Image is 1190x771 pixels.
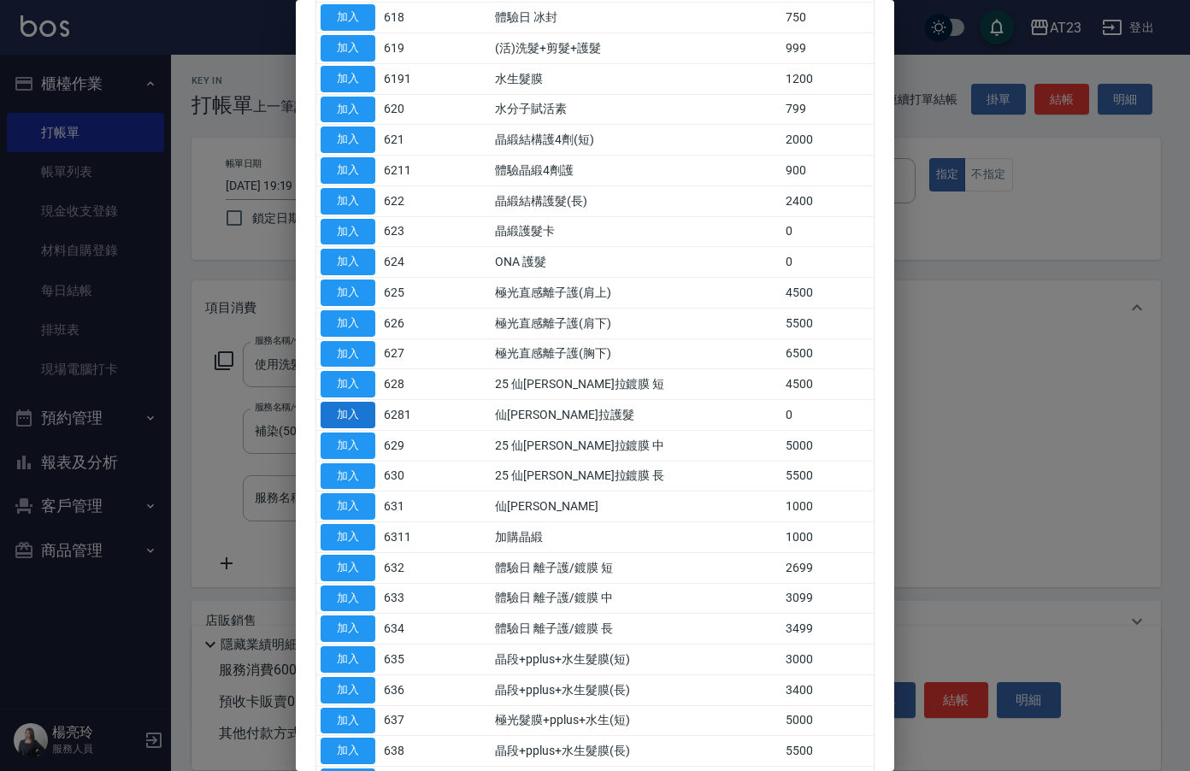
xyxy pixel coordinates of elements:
td: 極光直感離子護(肩上) [491,278,781,309]
button: 加入 [321,157,375,184]
td: 632 [380,552,438,583]
td: 624 [380,247,438,278]
td: 620 [380,94,438,125]
td: 3400 [781,674,874,705]
button: 加入 [321,708,375,734]
td: 621 [380,125,438,156]
td: (活)洗髮+剪髮+護髮 [491,33,781,64]
button: 加入 [321,615,375,642]
td: 1200 [781,63,874,94]
td: 晶緞結構護髮(長) [491,185,781,216]
button: 加入 [321,524,375,550]
td: 體驗晶緞4劑護 [491,156,781,186]
td: 799 [781,94,874,125]
td: 6311 [380,522,438,553]
td: 5500 [781,308,874,338]
td: 635 [380,644,438,675]
td: 晶緞護髮卡 [491,216,781,247]
button: 加入 [321,219,375,245]
td: 2699 [781,552,874,583]
td: 0 [781,247,874,278]
td: 仙[PERSON_NAME] [491,491,781,522]
td: 極光髮膜+pplus+水生(短) [491,705,781,736]
button: 加入 [321,35,375,62]
button: 加入 [321,677,375,703]
td: 5500 [781,461,874,491]
td: 6500 [781,338,874,369]
td: 629 [380,430,438,461]
td: 625 [380,278,438,309]
td: 加購晶緞 [491,522,781,553]
td: 6191 [380,63,438,94]
td: 2400 [781,185,874,216]
button: 加入 [321,97,375,123]
td: 5000 [781,430,874,461]
button: 加入 [321,280,375,306]
td: 體驗日 離子護/鍍膜 短 [491,552,781,583]
button: 加入 [321,555,375,581]
td: 999 [781,33,874,64]
button: 加入 [321,341,375,368]
td: 0 [781,216,874,247]
td: 900 [781,156,874,186]
td: 631 [380,491,438,522]
button: 加入 [321,402,375,428]
td: 6211 [380,156,438,186]
td: 623 [380,216,438,247]
button: 加入 [321,646,375,673]
td: 634 [380,614,438,644]
td: 619 [380,33,438,64]
td: 5000 [781,705,874,736]
td: 25 仙[PERSON_NAME]拉鍍膜 中 [491,430,781,461]
td: 622 [380,185,438,216]
td: 晶段+pplus+水生髮膜(長) [491,674,781,705]
td: 633 [380,583,438,614]
td: 638 [380,736,438,767]
button: 加入 [321,66,375,92]
td: ONA 護髮 [491,247,781,278]
button: 加入 [321,4,375,31]
td: 3099 [781,583,874,614]
td: 628 [380,369,438,400]
button: 加入 [321,463,375,490]
button: 加入 [321,738,375,764]
button: 加入 [321,310,375,337]
td: 6281 [380,400,438,431]
td: 體驗日 離子護/鍍膜 中 [491,583,781,614]
td: 水生髮膜 [491,63,781,94]
td: 5500 [781,736,874,767]
td: 極光直感離子護(胸下) [491,338,781,369]
td: 體驗日 離子護/鍍膜 長 [491,614,781,644]
td: 626 [380,308,438,338]
td: 4500 [781,369,874,400]
td: 25 仙[PERSON_NAME]拉鍍膜 長 [491,461,781,491]
td: 極光直感離子護(肩下) [491,308,781,338]
td: 體驗日 冰封 [491,3,781,33]
td: 3499 [781,614,874,644]
button: 加入 [321,249,375,275]
td: 618 [380,3,438,33]
button: 加入 [321,433,375,459]
button: 加入 [321,371,375,397]
button: 加入 [321,188,375,215]
td: 1000 [781,522,874,553]
td: 晶緞結構護4劑(短) [491,125,781,156]
button: 加入 [321,127,375,153]
td: 3000 [781,644,874,675]
td: 637 [380,705,438,736]
td: 仙[PERSON_NAME]拉護髮 [491,400,781,431]
td: 2000 [781,125,874,156]
td: 636 [380,674,438,705]
td: 4500 [781,278,874,309]
td: 25 仙[PERSON_NAME]拉鍍膜 短 [491,369,781,400]
td: 晶段+pplus+水生髮膜(長) [491,736,781,767]
td: 水分子賦活素 [491,94,781,125]
button: 加入 [321,586,375,612]
td: 1000 [781,491,874,522]
button: 加入 [321,493,375,520]
td: 630 [380,461,438,491]
td: 0 [781,400,874,431]
td: 750 [781,3,874,33]
td: 627 [380,338,438,369]
td: 晶段+pplus+水生髮膜(短) [491,644,781,675]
